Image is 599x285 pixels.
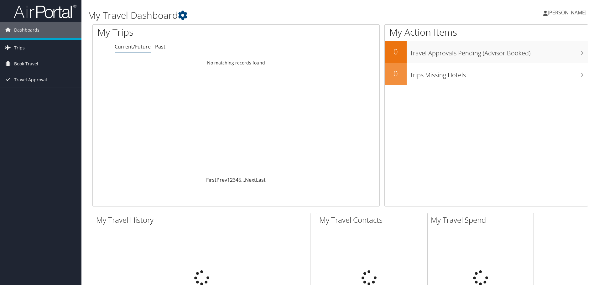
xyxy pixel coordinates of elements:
a: Next [245,176,256,183]
a: [PERSON_NAME] [543,3,593,22]
h3: Trips Missing Hotels [410,68,588,79]
h1: My Trips [97,26,255,39]
span: … [241,176,245,183]
span: Trips [14,40,25,56]
h2: My Travel History [96,215,310,225]
a: Last [256,176,266,183]
span: [PERSON_NAME] [548,9,586,16]
span: Dashboards [14,22,39,38]
span: Travel Approval [14,72,47,88]
h1: My Action Items [385,26,588,39]
a: 0Trips Missing Hotels [385,63,588,85]
td: No matching records found [93,57,379,69]
span: Book Travel [14,56,38,72]
h2: 0 [385,46,407,57]
a: 4 [236,176,238,183]
a: 2 [230,176,233,183]
a: Prev [216,176,227,183]
a: Past [155,43,165,50]
h2: My Travel Contacts [319,215,422,225]
a: Current/Future [115,43,151,50]
a: 0Travel Approvals Pending (Advisor Booked) [385,41,588,63]
h2: My Travel Spend [431,215,534,225]
h1: My Travel Dashboard [88,9,425,22]
a: 1 [227,176,230,183]
a: 3 [233,176,236,183]
img: airportal-logo.png [14,4,76,19]
h3: Travel Approvals Pending (Advisor Booked) [410,46,588,58]
a: First [206,176,216,183]
h2: 0 [385,68,407,79]
a: 5 [238,176,241,183]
